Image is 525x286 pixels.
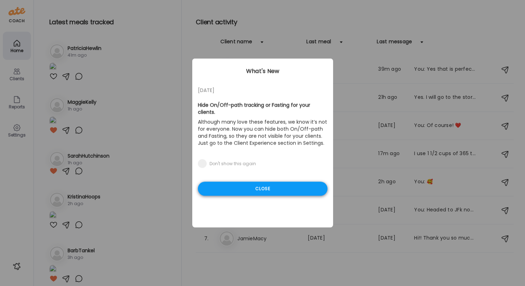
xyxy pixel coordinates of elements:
[192,67,333,76] div: What's New
[198,182,327,196] div: Close
[198,102,310,116] b: Hide On/Off-path tracking or Fasting for your clients.
[210,161,256,167] div: Don't show this again
[198,86,327,95] div: [DATE]
[198,117,327,148] p: Although many love these features, we know it’s not for everyone. Now you can hide both On/Off-pa...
